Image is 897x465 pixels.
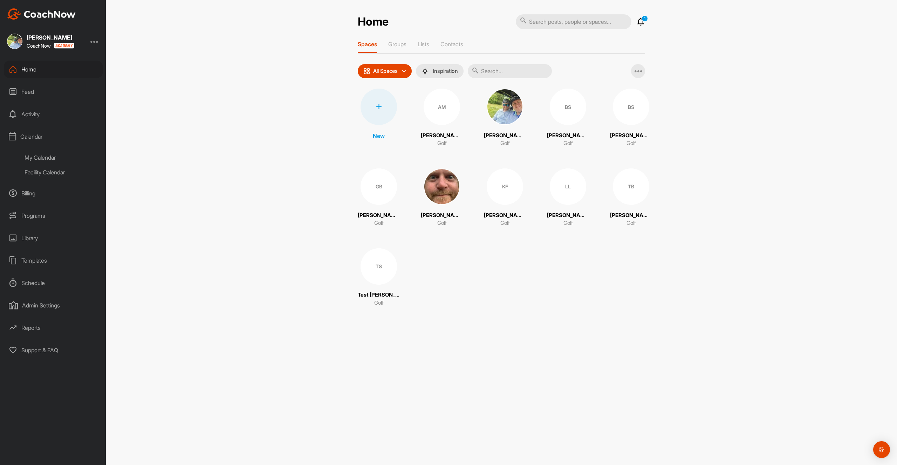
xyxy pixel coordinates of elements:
[563,139,573,147] p: Golf
[7,8,76,20] img: CoachNow
[358,211,400,220] p: [PERSON_NAME]
[422,68,429,75] img: menuIcon
[433,68,458,74] p: Inspiration
[358,41,377,48] p: Spaces
[563,219,573,227] p: Golf
[4,229,103,247] div: Library
[547,132,589,140] p: [PERSON_NAME]
[421,168,463,227] a: [PERSON_NAME]Golf
[4,128,103,145] div: Calendar
[4,61,103,78] div: Home
[358,248,400,307] a: TSTest [PERSON_NAME]Golf
[610,211,652,220] p: [PERSON_NAME]
[484,89,526,147] a: [PERSON_NAME]Golf
[4,83,103,100] div: Feed
[373,132,385,140] p: New
[484,168,526,227] a: KF[PERSON_NAME]Golf
[613,168,649,205] div: TB
[550,89,586,125] div: BS
[4,297,103,314] div: Admin Settings
[27,35,74,40] div: [PERSON_NAME]
[54,43,74,49] img: CoachNow acadmey
[4,274,103,292] div: Schedule
[487,168,523,205] div: KF
[358,15,389,29] h2: Home
[487,89,523,125] img: square_60f0c87aa5657eed2d697613c659ab83.jpg
[516,14,631,29] input: Search posts, people or spaces...
[550,168,586,205] div: LL
[500,139,510,147] p: Golf
[437,219,447,227] p: Golf
[388,41,406,48] p: Groups
[418,41,429,48] p: Lists
[626,139,636,147] p: Golf
[610,89,652,147] a: BS[PERSON_NAME]Golf
[358,291,400,299] p: Test [PERSON_NAME]
[20,165,103,180] div: Facility Calendar
[437,139,447,147] p: Golf
[468,64,552,78] input: Search...
[613,89,649,125] div: BS
[626,219,636,227] p: Golf
[610,132,652,140] p: [PERSON_NAME]
[440,41,463,48] p: Contacts
[500,219,510,227] p: Golf
[547,89,589,147] a: BS[PERSON_NAME]Golf
[373,68,398,74] p: All Spaces
[4,252,103,269] div: Templates
[374,299,384,307] p: Golf
[4,341,103,359] div: Support & FAQ
[363,68,370,75] img: icon
[361,248,397,285] div: TS
[424,168,460,205] img: square_8359caba4869851b37ab0d4fc42f6cc0.jpg
[610,168,652,227] a: TB[PERSON_NAME]Golf
[484,211,526,220] p: [PERSON_NAME]
[7,34,22,49] img: square_60f0c87aa5657eed2d697613c659ab83.jpg
[4,105,103,123] div: Activity
[4,319,103,336] div: Reports
[642,15,648,22] p: 1
[424,89,460,125] div: AM
[27,43,74,49] div: CoachNow
[421,211,463,220] p: [PERSON_NAME]
[484,132,526,140] p: [PERSON_NAME]
[547,168,589,227] a: LL[PERSON_NAME]Golf
[4,207,103,224] div: Programs
[421,132,463,140] p: [PERSON_NAME]
[873,441,890,458] div: Open Intercom Messenger
[421,89,463,147] a: AM[PERSON_NAME]Golf
[358,168,400,227] a: GB[PERSON_NAME]Golf
[20,150,103,165] div: My Calendar
[374,219,384,227] p: Golf
[4,185,103,202] div: Billing
[361,168,397,205] div: GB
[547,211,589,220] p: [PERSON_NAME]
